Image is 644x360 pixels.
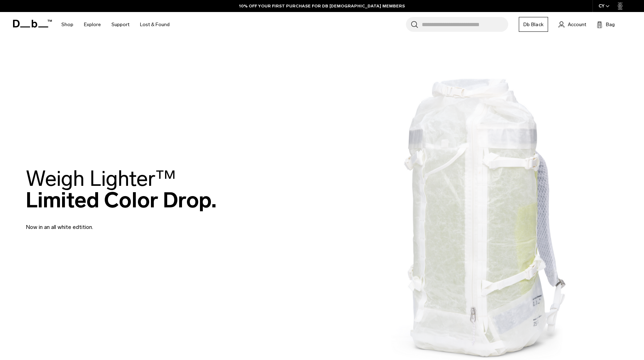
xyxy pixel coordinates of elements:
[61,12,73,37] a: Shop
[84,12,101,37] a: Explore
[606,21,615,28] span: Bag
[26,168,217,211] h2: Limited Color Drop.
[559,20,586,29] a: Account
[519,17,548,32] a: Db Black
[239,3,405,9] a: 10% OFF YOUR FIRST PURCHASE FOR DB [DEMOGRAPHIC_DATA] MEMBERS
[140,12,170,37] a: Lost & Found
[26,166,176,191] span: Weigh Lighter™
[111,12,129,37] a: Support
[568,21,586,28] span: Account
[26,214,195,231] p: Now in an all white edtition.
[56,12,175,37] nav: Main Navigation
[597,20,615,29] button: Bag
